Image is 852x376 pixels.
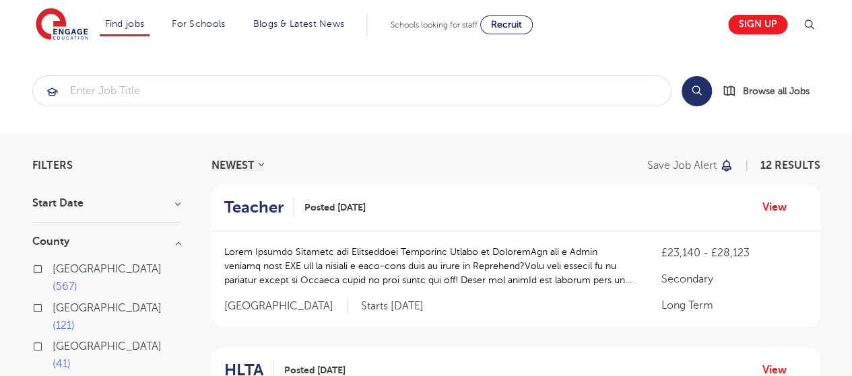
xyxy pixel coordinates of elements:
input: [GEOGRAPHIC_DATA] 121 [53,302,61,311]
p: Starts [DATE] [361,299,424,313]
a: For Schools [172,19,225,29]
span: Posted [DATE] [304,200,366,215]
span: 121 [53,319,75,332]
span: [GEOGRAPHIC_DATA] [53,263,162,275]
span: 567 [53,280,77,293]
h3: County [32,236,181,247]
input: [GEOGRAPHIC_DATA] 567 [53,263,61,272]
span: Filters [32,160,73,171]
p: Secondary [661,271,806,287]
p: Lorem Ipsumdo Sitametc adi Elitseddoei Temporinc Utlabo et DoloremAgn ali e Admin veniamq nost EX... [224,245,634,287]
a: Sign up [728,15,787,34]
a: Blogs & Latest News [253,19,345,29]
span: Schools looking for staff [391,20,478,30]
input: Submit [33,76,671,106]
a: Recruit [480,15,533,34]
span: Browse all Jobs [743,83,810,99]
div: Submit [32,75,671,106]
p: Long Term [661,297,806,313]
span: 12 RESULTS [760,159,820,172]
img: Engage Education [36,8,88,42]
span: [GEOGRAPHIC_DATA] [53,302,162,314]
a: View [762,198,797,216]
input: [GEOGRAPHIC_DATA] 41 [53,340,61,349]
span: Recruit [491,20,522,30]
span: 41 [53,358,71,370]
h2: Teacher [224,198,284,217]
p: £23,140 - £28,123 [661,245,806,261]
button: Save job alert [647,160,734,171]
p: Save job alert [647,160,717,171]
a: Teacher [224,198,294,217]
button: Search [682,76,712,106]
span: [GEOGRAPHIC_DATA] [224,299,348,313]
a: Find jobs [105,19,145,29]
a: Browse all Jobs [723,83,820,99]
span: [GEOGRAPHIC_DATA] [53,340,162,352]
h3: Start Date [32,198,181,209]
